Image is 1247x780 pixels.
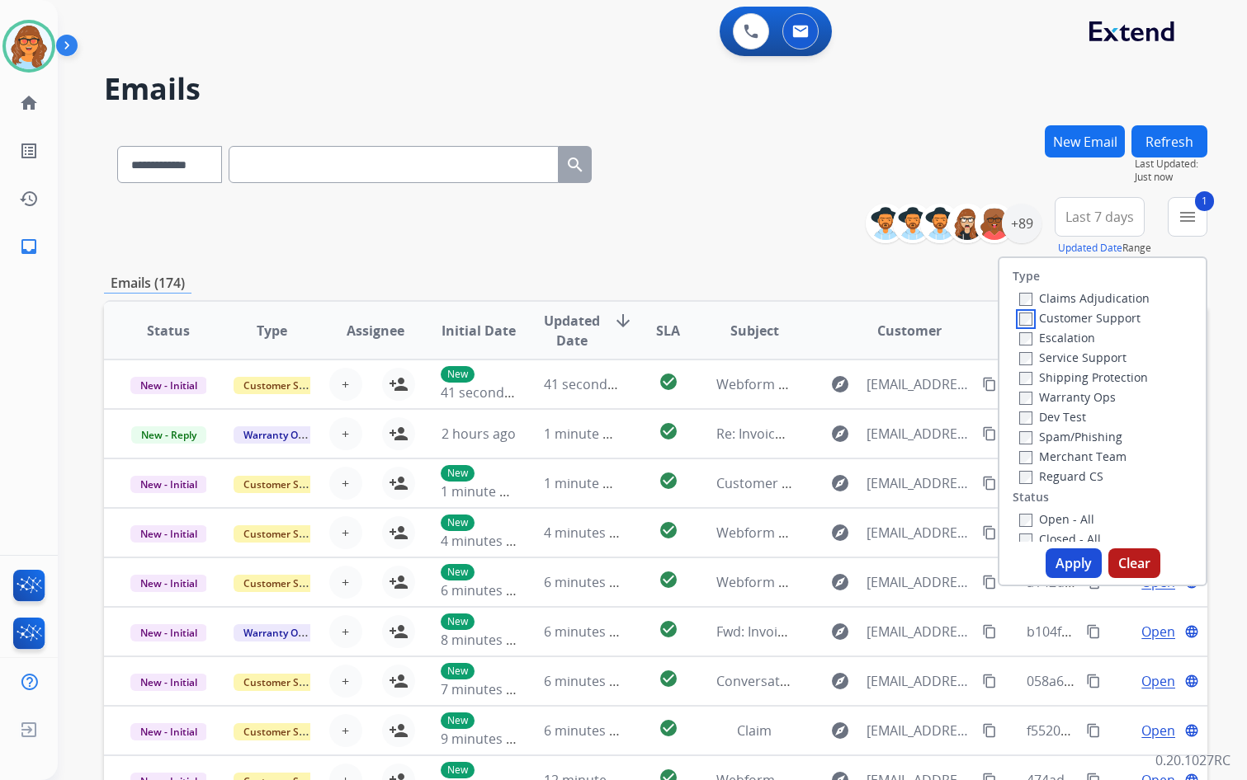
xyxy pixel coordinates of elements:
input: Dev Test [1019,411,1032,425]
span: Type [257,321,287,341]
mat-icon: check_circle [659,619,678,639]
span: Customer issue [716,474,814,492]
mat-icon: history [19,189,39,209]
mat-icon: person_add [389,671,409,691]
span: 1 minute ago [441,482,522,500]
span: 2 hours ago [442,425,516,443]
label: Spam/Phishing [1019,429,1122,444]
span: + [342,622,349,641]
mat-icon: list_alt [19,141,39,161]
input: Claims Adjudication [1019,293,1032,306]
p: New [441,762,475,778]
mat-icon: explore [830,424,850,444]
button: Clear [1108,548,1160,578]
label: Claims Adjudication [1019,290,1150,306]
span: Conversation with [EMAIL_ADDRESS][DOMAIN_NAME] [716,672,1046,690]
span: New - Initial [130,525,207,543]
input: Customer Support [1019,312,1032,326]
span: Assignee [347,321,404,341]
mat-icon: content_copy [982,525,997,540]
span: [EMAIL_ADDRESS][DOMAIN_NAME] [867,721,974,740]
mat-icon: content_copy [1086,723,1101,738]
mat-icon: explore [830,572,850,592]
button: Updated Date [1058,242,1122,255]
span: + [342,523,349,543]
label: Reguard CS [1019,468,1103,484]
span: 6 minutes ago [544,721,632,740]
mat-icon: person_add [389,523,409,543]
span: Re: Invoice #1 - Lorex [716,425,847,443]
span: + [342,424,349,444]
label: Customer Support [1019,310,1141,326]
mat-icon: content_copy [982,674,997,688]
button: + [329,417,362,450]
input: Open - All [1019,514,1032,527]
input: Shipping Protection [1019,372,1032,385]
span: Claim [737,721,772,740]
span: Fwd: Invoice #1 - Lorex [716,623,856,641]
span: Just now [1135,171,1207,184]
button: + [329,516,362,549]
mat-icon: person_add [389,572,409,592]
mat-icon: search [565,155,585,175]
mat-icon: person_add [389,424,409,444]
mat-icon: check_circle [659,372,678,392]
label: Status [1013,489,1049,505]
div: +89 [1002,204,1042,243]
span: Webform from [EMAIL_ADDRESS][DOMAIN_NAME] on [DATE] [716,573,1090,591]
span: Customer Support [234,674,341,691]
input: Closed - All [1019,533,1032,547]
label: Open - All [1019,511,1094,527]
span: New - Initial [130,575,207,592]
mat-icon: content_copy [982,377,997,392]
span: New - Initial [130,476,207,493]
mat-icon: content_copy [982,624,997,639]
label: Warranty Ops [1019,389,1116,405]
mat-icon: content_copy [1086,674,1101,688]
input: Reguard CS [1019,471,1032,484]
span: 6 minutes ago [544,573,632,591]
span: Customer Support [234,377,341,394]
span: Customer Support [234,525,341,543]
button: New Email [1045,125,1125,157]
label: Closed - All [1019,531,1101,547]
span: Updated Date [544,311,600,350]
mat-icon: person_add [389,622,409,641]
mat-icon: content_copy [982,476,997,491]
input: Spam/Phishing [1019,431,1032,444]
span: New - Initial [130,723,207,740]
span: 9 minutes ago [441,730,529,748]
span: [EMAIL_ADDRESS][DOMAIN_NAME] [867,622,974,641]
span: New - Reply [131,426,206,444]
span: Range [1058,241,1151,255]
mat-icon: home [19,93,39,113]
mat-icon: content_copy [982,723,997,738]
span: 41 seconds ago [544,375,640,393]
p: New [441,465,475,482]
p: New [441,564,475,580]
span: 4 minutes ago [441,532,529,550]
mat-icon: menu [1178,207,1197,227]
p: New [441,712,475,729]
mat-icon: explore [830,374,850,394]
span: New - Initial [130,377,207,394]
span: Customer Support [234,575,341,592]
span: [EMAIL_ADDRESS][DOMAIN_NAME] [867,671,974,691]
mat-icon: check_circle [659,520,678,540]
span: Customer Support [234,476,341,493]
span: Open [1141,622,1175,641]
button: + [329,368,362,401]
span: New - Initial [130,674,207,691]
mat-icon: explore [830,721,850,740]
span: 6 minutes ago [544,623,632,641]
mat-icon: person_add [389,473,409,493]
mat-icon: language [1184,624,1199,639]
button: + [329,566,362,599]
label: Type [1013,268,1040,284]
mat-icon: check_circle [659,471,678,491]
span: SLA [656,321,680,341]
mat-icon: language [1184,723,1199,738]
input: Service Support [1019,352,1032,365]
span: Open [1141,721,1175,740]
mat-icon: check_circle [659,718,678,738]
